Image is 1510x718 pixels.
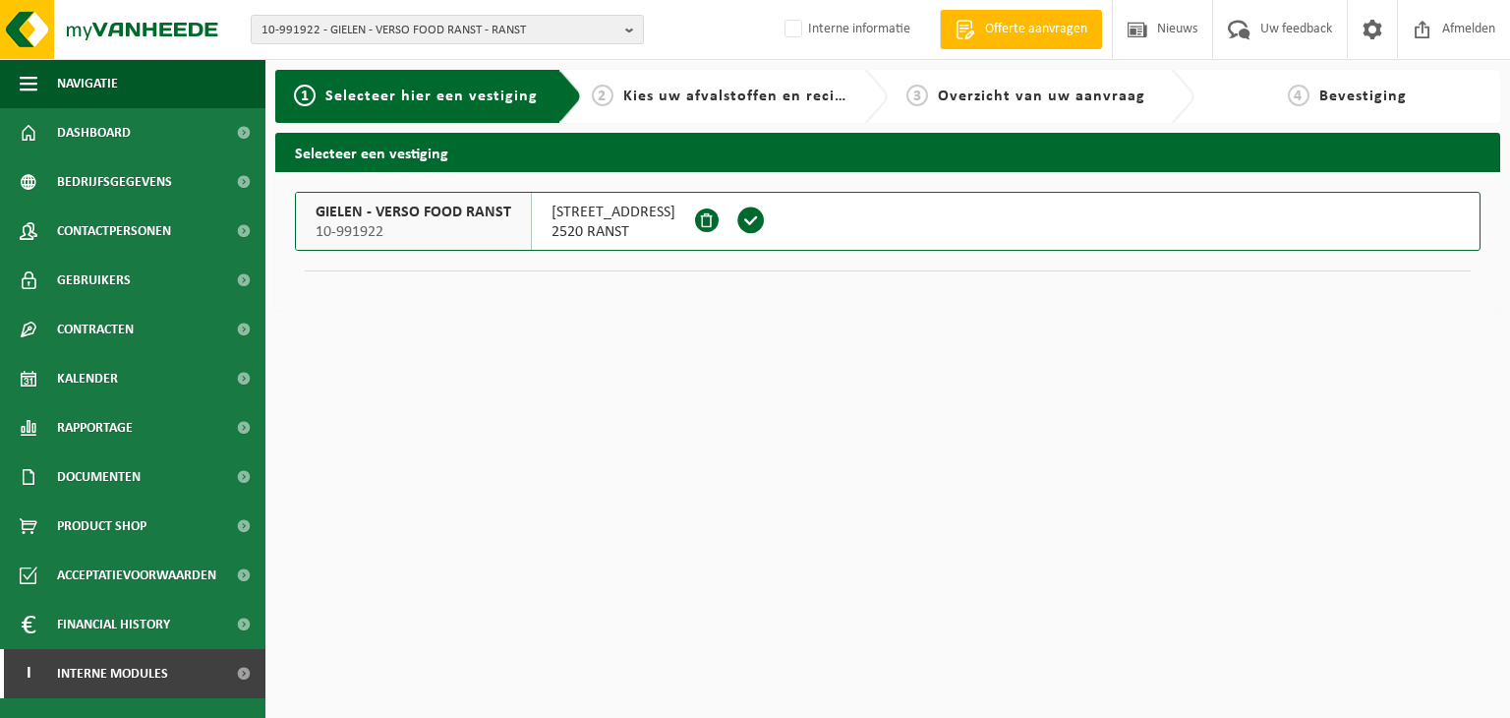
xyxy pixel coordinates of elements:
[57,551,216,600] span: Acceptatievoorwaarden
[57,108,131,157] span: Dashboard
[1288,85,1309,106] span: 4
[57,256,131,305] span: Gebruikers
[57,403,133,452] span: Rapportage
[552,222,675,242] span: 2520 RANST
[295,192,1481,251] button: GIELEN - VERSO FOOD RANST 10-991922 [STREET_ADDRESS]2520 RANST
[316,222,511,242] span: 10-991922
[980,20,1092,39] span: Offerte aanvragen
[57,649,168,698] span: Interne modules
[294,85,316,106] span: 1
[552,203,675,222] span: [STREET_ADDRESS]
[275,133,1500,171] h2: Selecteer een vestiging
[57,157,172,207] span: Bedrijfsgegevens
[623,89,894,104] span: Kies uw afvalstoffen en recipiënten
[938,89,1145,104] span: Overzicht van uw aanvraag
[57,207,171,256] span: Contactpersonen
[940,10,1102,49] a: Offerte aanvragen
[316,203,511,222] span: GIELEN - VERSO FOOD RANST
[57,59,118,108] span: Navigatie
[906,85,928,106] span: 3
[57,502,146,551] span: Product Shop
[251,15,644,44] button: 10-991922 - GIELEN - VERSO FOOD RANST - RANST
[261,16,617,45] span: 10-991922 - GIELEN - VERSO FOOD RANST - RANST
[781,15,910,44] label: Interne informatie
[1319,89,1407,104] span: Bevestiging
[592,85,613,106] span: 2
[57,452,141,502] span: Documenten
[20,649,37,698] span: I
[57,354,118,403] span: Kalender
[57,305,134,354] span: Contracten
[325,89,538,104] span: Selecteer hier een vestiging
[57,600,170,649] span: Financial History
